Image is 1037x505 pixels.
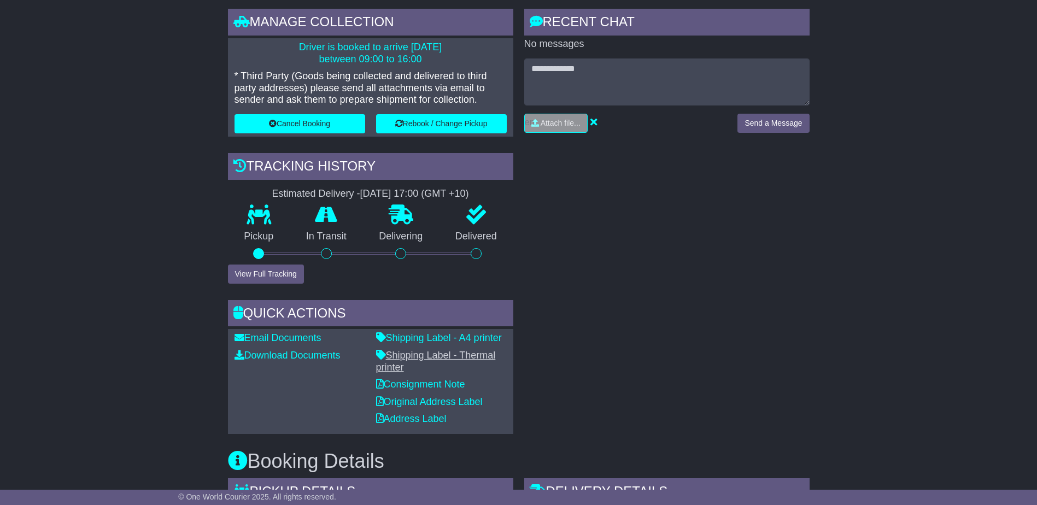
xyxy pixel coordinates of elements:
[235,42,507,65] p: Driver is booked to arrive [DATE] between 09:00 to 16:00
[235,71,507,106] p: * Third Party (Goods being collected and delivered to third party addresses) please send all atta...
[235,114,365,133] button: Cancel Booking
[228,265,304,284] button: View Full Tracking
[376,114,507,133] button: Rebook / Change Pickup
[376,350,496,373] a: Shipping Label - Thermal printer
[376,332,502,343] a: Shipping Label - A4 printer
[228,153,513,183] div: Tracking history
[228,9,513,38] div: Manage collection
[178,492,336,501] span: © One World Courier 2025. All rights reserved.
[376,379,465,390] a: Consignment Note
[737,114,809,133] button: Send a Message
[524,38,810,50] p: No messages
[235,332,321,343] a: Email Documents
[360,188,469,200] div: [DATE] 17:00 (GMT +10)
[228,300,513,330] div: Quick Actions
[376,396,483,407] a: Original Address Label
[228,231,290,243] p: Pickup
[439,231,513,243] p: Delivered
[363,231,440,243] p: Delivering
[290,231,363,243] p: In Transit
[228,188,513,200] div: Estimated Delivery -
[235,350,341,361] a: Download Documents
[228,450,810,472] h3: Booking Details
[524,9,810,38] div: RECENT CHAT
[376,413,447,424] a: Address Label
